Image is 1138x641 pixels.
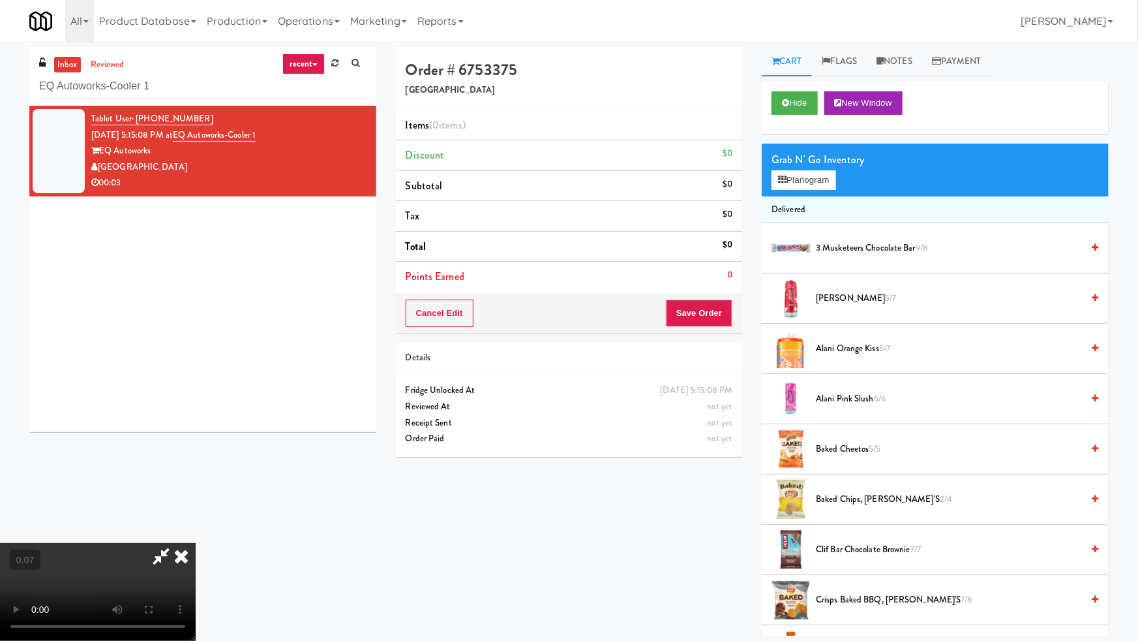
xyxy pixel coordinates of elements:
[91,143,367,159] div: EQ Autoworks
[29,10,52,33] img: Micromart
[771,170,835,190] button: Planogram
[91,175,367,191] div: 00:03
[916,242,928,254] span: 9/8
[54,57,81,73] a: inbox
[811,240,1099,257] div: 3 Musketeers Chocolate Bar9/8
[406,399,733,415] div: Reviewed At
[762,196,1109,224] li: Delivered
[406,208,419,223] span: Tax
[406,178,443,193] span: Subtotal
[406,383,733,399] div: Fridge Unlocked At
[811,492,1099,508] div: Baked Chips, [PERSON_NAME]'s2/4
[811,391,1099,407] div: Alani Pink Slush6/6
[132,112,213,125] span: · [PHONE_NUMBER]
[867,47,922,76] a: Notes
[771,91,817,115] button: Hide
[429,117,466,133] span: (0 )
[922,47,991,76] a: Payment
[879,342,890,354] span: 5/7
[406,117,466,133] span: Items
[811,290,1099,307] div: [PERSON_NAME]5/7
[723,146,732,162] div: $0
[91,159,367,176] div: [GEOGRAPHIC_DATA]
[661,383,733,399] div: [DATE] 5:15:08 PM
[87,57,128,73] a: reviewed
[811,592,1099,608] div: Crisps Baked BBQ, [PERSON_NAME]'s7/8
[816,542,1083,558] span: Clif Bar Chocolate Brownie
[708,416,733,429] span: not yet
[91,129,173,141] span: [DATE] 5:15:08 PM at
[824,91,903,115] button: New Window
[406,239,427,254] span: Total
[406,269,464,284] span: Points Earned
[406,148,445,163] span: Discount
[961,593,973,606] span: 7/8
[727,267,732,283] div: 0
[91,112,213,125] a: Tablet User· [PHONE_NUMBER]
[816,441,1083,458] span: Baked Cheetos
[771,150,1099,170] div: Grab N' Go Inventory
[910,543,921,555] span: 7/7
[874,392,886,405] span: 6/6
[869,443,881,455] span: 5/5
[816,391,1083,407] span: Alani Pink Slush
[406,415,733,431] div: Receipt Sent
[439,117,462,133] ng-pluralize: items
[811,341,1099,357] div: Alani Orange Kiss5/7
[816,492,1083,508] span: Baked Chips, [PERSON_NAME]'s
[812,47,867,76] a: Flags
[940,493,952,505] span: 2/4
[816,290,1083,307] span: [PERSON_NAME]
[39,74,367,99] input: Search vision orders
[282,54,325,74] a: recent
[723,206,732,223] div: $0
[816,341,1083,357] span: Alani Orange Kiss
[811,542,1099,558] div: Clif Bar Chocolate Brownie7/7
[666,300,732,327] button: Save Order
[762,47,812,76] a: Cart
[173,129,256,142] a: EQ Autoworks-Cooler 1
[406,431,733,447] div: Order Paid
[723,237,732,253] div: $0
[406,350,733,366] div: Details
[816,592,1083,608] span: Crisps Baked BBQ, [PERSON_NAME]'s
[29,106,376,196] li: Tablet User· [PHONE_NUMBER][DATE] 5:15:08 PM atEQ Autoworks-Cooler 1EQ Autoworks[GEOGRAPHIC_DATA]...
[811,441,1099,458] div: Baked Cheetos5/5
[406,300,473,327] button: Cancel Edit
[406,61,733,78] h4: Order # 6753375
[406,86,733,95] h5: [GEOGRAPHIC_DATA]
[886,292,897,304] span: 5/7
[708,432,733,445] span: not yet
[723,176,732,193] div: $0
[816,240,1083,257] span: 3 Musketeers Chocolate Bar
[708,400,733,413] span: not yet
